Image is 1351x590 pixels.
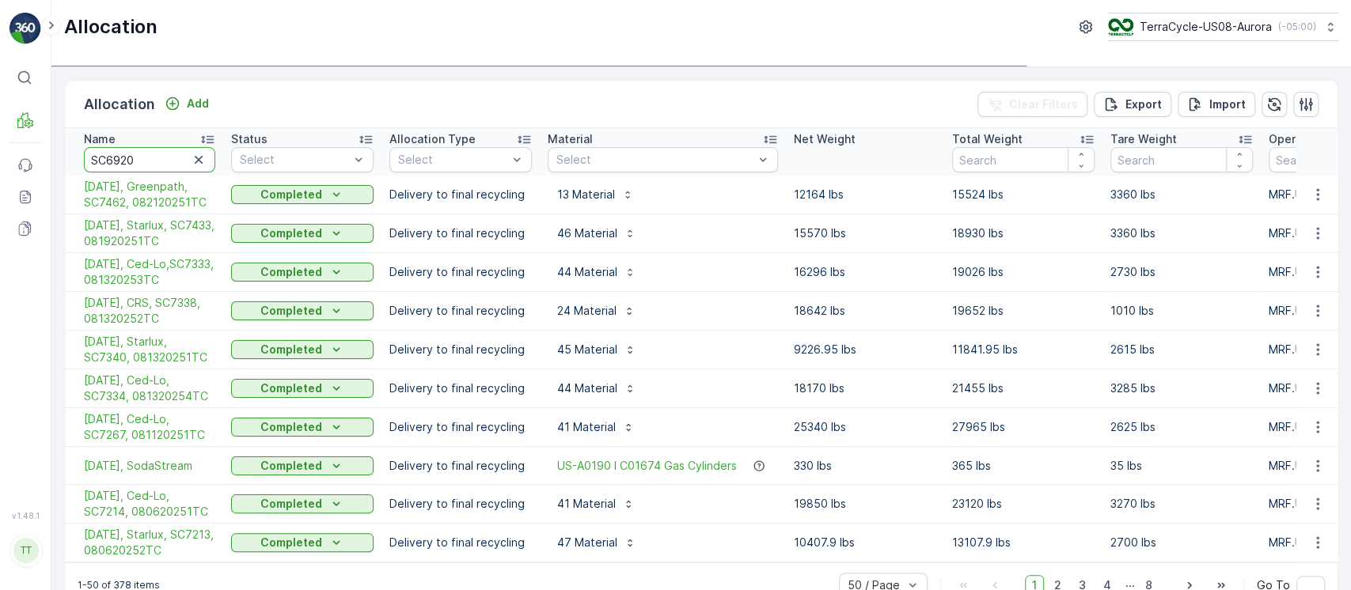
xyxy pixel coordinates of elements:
[84,488,215,520] span: [DATE], Ced-Lo, SC7214, 080620251TC
[381,447,540,485] td: Delivery to final recycling
[1108,18,1133,36] img: image_ci7OI47.png
[557,303,617,319] p: 24 Material
[84,295,215,327] span: [DATE], CRS, SC7338, 081320252TC
[260,342,322,357] p: Completed
[1009,96,1078,112] p: Clear Filters
[548,414,644,440] button: 41 Material
[1110,303,1253,319] p: 1010 lbs
[952,147,1095,172] input: Search
[952,380,1095,396] p: 21455 lbs
[977,92,1087,117] button: Clear Filters
[1110,187,1253,202] p: 3360 lbs
[794,342,936,357] p: 9226.95 lbs
[381,292,540,331] td: Delivery to final recycling
[794,496,936,512] p: 19850 lbs
[158,94,215,113] button: Add
[557,458,737,474] a: US-A0190 I C01674 Gas Cylinders
[381,485,540,524] td: Delivery to final recycling
[231,301,374,320] button: Completed
[794,535,936,550] p: 10407.9 lbs
[231,263,374,282] button: Completed
[1209,96,1246,112] p: Import
[794,225,936,241] p: 15570 lbs
[84,373,215,404] a: 08/15/25, Ced-Lo, SC7334, 081320254TC
[1110,342,1253,357] p: 2615 lbs
[1140,19,1272,35] p: TerraCycle-US08-Aurora
[548,259,646,285] button: 44 Material
[794,380,936,396] p: 18170 lbs
[952,496,1095,512] p: 23120 lbs
[389,131,476,147] p: Allocation Type
[84,334,215,365] a: 08/14/25, Starlux, SC7340, 081320251TC
[1110,225,1253,241] p: 3360 lbs
[794,131,856,147] p: Net Weight
[381,524,540,562] td: Delivery to final recycling
[84,256,215,288] span: [DATE], Ced-Lo,SC7333, 081320253TC
[557,496,616,512] p: 41 Material
[231,418,374,437] button: Completed
[231,379,374,398] button: Completed
[794,419,936,435] p: 25340 lbs
[381,331,540,369] td: Delivery to final recycling
[84,256,215,288] a: 08/18/25, Ced-Lo,SC7333, 081320253TC
[231,131,268,147] p: Status
[952,187,1095,202] p: 15524 lbs
[84,217,215,249] span: [DATE], Starlux, SC7433, 081920251TC
[260,419,322,435] p: Completed
[84,458,215,474] span: [DATE], SodaStream
[240,152,349,168] p: Select
[398,152,507,168] p: Select
[557,264,617,280] p: 44 Material
[1278,21,1316,33] p: ( -05:00 )
[381,369,540,408] td: Delivery to final recycling
[1094,92,1171,117] button: Export
[84,147,215,172] input: Search
[381,253,540,292] td: Delivery to final recycling
[1110,264,1253,280] p: 2730 lbs
[952,458,1095,474] p: 365 lbs
[1110,380,1253,396] p: 3285 lbs
[548,530,646,555] button: 47 Material
[952,225,1095,241] p: 18930 lbs
[231,224,374,243] button: Completed
[84,217,215,249] a: 08/20/25, Starlux, SC7433, 081920251TC
[260,458,322,474] p: Completed
[1110,131,1177,147] p: Tare Weight
[1110,535,1253,550] p: 2700 lbs
[794,264,936,280] p: 16296 lbs
[260,225,322,241] p: Completed
[952,535,1095,550] p: 13107.9 lbs
[794,458,936,474] p: 330 lbs
[84,179,215,210] a: 08/22/25, Greenpath, SC7462, 082120251TC
[260,535,322,550] p: Completed
[84,527,215,558] a: 08/08/25, Starlux, SC7213, 080620252TC
[557,187,615,202] p: 13 Material
[84,93,155,115] p: Allocation
[557,380,617,396] p: 44 Material
[231,494,374,513] button: Completed
[84,411,215,443] a: 08/12/25, Ced-Lo, SC7267, 081120251TC
[260,264,322,280] p: Completed
[548,182,643,207] button: 13 Material
[1178,92,1255,117] button: Import
[952,303,1095,319] p: 19652 lbs
[260,496,322,512] p: Completed
[548,491,644,516] button: 41 Material
[952,131,1023,147] p: Total Weight
[231,456,374,475] button: Completed
[548,221,646,246] button: 46 Material
[381,214,540,253] td: Delivery to final recycling
[1110,496,1253,512] p: 3270 lbs
[231,340,374,359] button: Completed
[548,131,593,147] p: Material
[952,419,1095,435] p: 27965 lbs
[548,298,645,323] button: 24 Material
[556,152,753,168] p: Select
[794,303,936,319] p: 18642 lbs
[1269,131,1318,147] p: Operator
[1108,13,1338,41] button: TerraCycle-US08-Aurora(-05:00)
[381,176,540,214] td: Delivery to final recycling
[548,337,646,362] button: 45 Material
[13,538,39,563] div: TT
